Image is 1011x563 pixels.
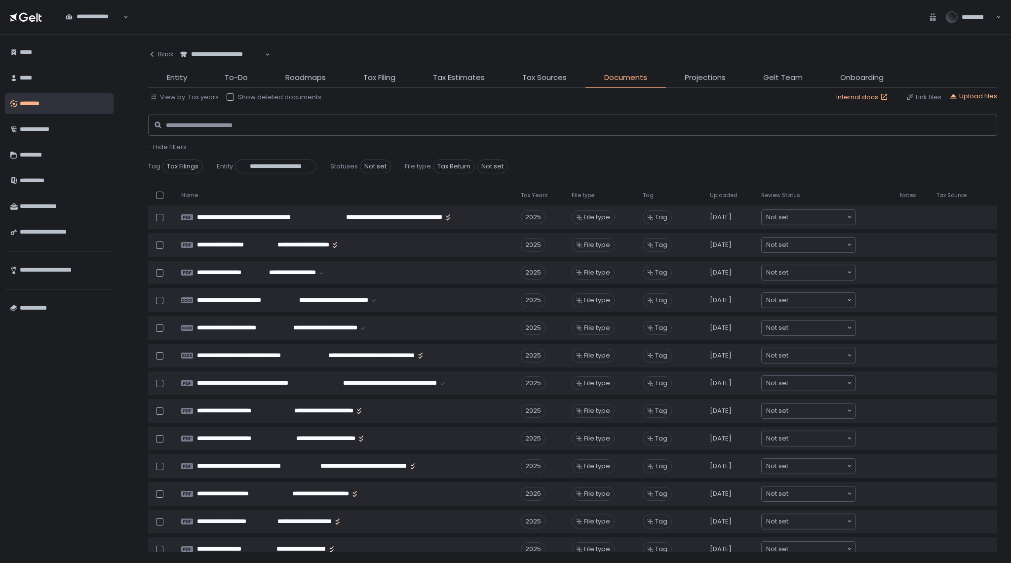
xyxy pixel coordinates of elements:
[766,489,788,499] span: Not set
[710,545,732,554] span: [DATE]
[584,462,610,471] span: File type
[584,241,610,249] span: File type
[655,351,667,360] span: Tag
[710,323,732,332] span: [DATE]
[604,72,647,83] span: Documents
[655,462,667,471] span: Tag
[655,268,667,277] span: Tag
[584,296,610,305] span: File type
[788,434,846,443] input: Search for option
[788,517,846,526] input: Search for option
[762,403,855,418] div: Search for option
[788,461,846,471] input: Search for option
[766,434,788,443] span: Not set
[363,72,395,83] span: Tax Filing
[655,406,667,415] span: Tag
[217,162,233,171] span: Entity
[572,192,594,199] span: File type
[762,376,855,391] div: Search for option
[788,212,846,222] input: Search for option
[788,295,846,305] input: Search for option
[766,240,788,250] span: Not set
[766,323,788,333] span: Not set
[584,379,610,388] span: File type
[655,241,667,249] span: Tag
[655,489,667,498] span: Tag
[710,434,732,443] span: [DATE]
[655,379,667,388] span: Tag
[710,462,732,471] span: [DATE]
[836,93,890,102] a: Internal docs
[162,160,203,173] span: Tax Filings
[59,7,128,28] div: Search for option
[285,72,326,83] span: Roadmaps
[521,293,545,307] div: 2025
[521,542,545,556] div: 2025
[766,295,788,305] span: Not set
[710,517,732,526] span: [DATE]
[584,545,610,554] span: File type
[762,486,855,501] div: Search for option
[710,351,732,360] span: [DATE]
[762,293,855,308] div: Search for option
[762,348,855,363] div: Search for option
[477,160,508,173] span: Not set
[584,517,610,526] span: File type
[521,266,545,280] div: 2025
[710,379,732,388] span: [DATE]
[788,351,846,361] input: Search for option
[655,434,667,443] span: Tag
[521,459,545,473] div: 2025
[522,72,567,83] span: Tax Sources
[584,351,610,360] span: File type
[710,213,732,222] span: [DATE]
[433,160,475,173] span: Tax Return
[763,72,803,83] span: Gelt Team
[762,321,855,335] div: Search for option
[174,44,270,65] div: Search for option
[949,92,997,101] button: Upload files
[685,72,726,83] span: Projections
[521,376,545,390] div: 2025
[521,210,545,224] div: 2025
[710,241,732,249] span: [DATE]
[655,517,667,526] span: Tag
[762,514,855,529] div: Search for option
[584,268,610,277] span: File type
[762,210,855,225] div: Search for option
[150,93,219,102] button: View by: Tax years
[710,268,732,277] span: [DATE]
[521,238,545,252] div: 2025
[762,238,855,252] div: Search for option
[360,160,391,173] span: Not set
[766,351,788,361] span: Not set
[788,489,846,499] input: Search for option
[710,192,738,199] span: Uploaded
[584,406,610,415] span: File type
[521,404,545,418] div: 2025
[900,192,916,199] span: Notes
[766,517,788,526] span: Not set
[180,59,264,69] input: Search for option
[167,72,187,83] span: Entity
[148,44,174,64] button: Back
[766,461,788,471] span: Not set
[762,542,855,557] div: Search for option
[655,323,667,332] span: Tag
[521,432,545,445] div: 2025
[936,192,967,199] span: Tax Source
[766,212,788,222] span: Not set
[148,143,187,152] button: - Hide filters
[521,349,545,362] div: 2025
[906,93,941,102] button: Link files
[148,50,174,59] div: Back
[584,323,610,332] span: File type
[330,162,358,171] span: Statuses
[788,323,846,333] input: Search for option
[521,192,548,199] span: Tax Years
[710,296,732,305] span: [DATE]
[766,378,788,388] span: Not set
